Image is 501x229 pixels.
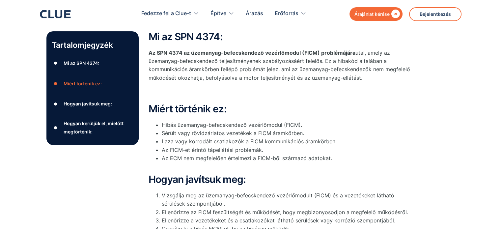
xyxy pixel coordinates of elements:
[149,49,355,56] font: Az SPN 4374 az üzemanyag-befecskendező vezérlőmodul (FICM) problémájára
[391,10,400,18] font: 
[52,41,113,50] font: Tartalomjegyzék
[162,147,263,153] font: Az FICM-et érintő tápellátási problémák.
[210,10,226,16] font: Építve
[52,58,133,68] a: ●Mi az SPN 4374:
[349,7,403,21] a: Árajánlat kérése
[63,101,112,107] font: Hogyan javítsuk meg:
[162,138,337,145] font: Laza vagy korrodált csatlakozók a FICM kommunikációs áramkörben.
[162,209,408,215] font: Ellenőrizze az FICM feszültségét és működését, hogy megbizonyosodjon a megfelelő működésről.
[409,7,461,21] a: Bejelentkezés
[162,155,332,161] font: Az ECM nem megfelelően értelmezi a FICM-ből származó adatokat.
[52,79,133,89] a: ●Miért történik ez:
[210,3,234,24] div: Építve
[54,61,58,66] font: ●
[149,31,223,43] font: Mi az SPN 4374:
[149,103,227,115] font: Miért történik ez:
[246,3,263,24] a: Árazás
[141,3,199,24] div: Fedezze fel a Clue-t
[52,119,133,136] a: ●Hogyan kerüljük el, mielőtt megtörténik:
[246,10,263,16] font: Árazás
[149,173,246,185] font: Hogyan javítsuk meg:
[54,125,58,130] font: ●
[162,122,302,128] font: Hibás üzemanyag-befecskendező vezérlőmodul (FICM).
[63,81,101,86] font: Miért történik ez:
[63,60,99,66] font: Mi az SPN 4374:
[420,11,451,17] font: Bejelentkezés
[162,217,395,224] font: Ellenőrizze a vezetékeket és a csatlakozókat látható sérülések vagy korrózió szempontjából.
[355,49,365,56] font: utal
[275,3,306,24] div: Erőforrás
[275,10,298,16] font: Erőforrás
[63,121,123,134] font: Hogyan kerüljük el, mielőtt megtörténik:
[141,10,191,16] font: Fedezze fel a Clue-t
[54,101,58,106] font: ●
[162,130,304,136] font: Sérült vagy rövidzárlatos vezetékek a FICM áramkörben.
[162,192,394,207] font: Vizsgálja meg az üzemanyag-befecskendező vezérlőmodult (FICM) és a vezetékeket látható sérülések ...
[54,81,58,86] font: ●
[52,99,133,109] a: ●Hogyan javítsuk meg:
[354,11,390,17] font: Árajánlat kérése
[149,49,410,81] font: , amely az üzemanyag-befecskendező teljesítményének szabályozásáért felelős. Ez a hibakód általáb...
